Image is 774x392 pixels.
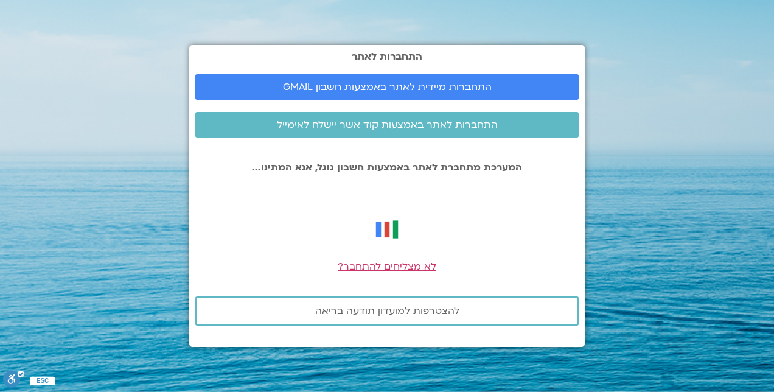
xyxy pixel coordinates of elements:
p: המערכת מתחברת לאתר באמצעות חשבון גוגל, אנא המתינו... [195,162,579,173]
h2: התחברות לאתר [195,51,579,62]
a: להצטרפות למועדון תודעה בריאה [195,296,579,326]
span: התחברות לאתר באמצעות קוד אשר יישלח לאימייל [277,119,498,130]
a: לא מצליחים להתחבר? [338,260,436,273]
a: התחברות לאתר באמצעות קוד אשר יישלח לאימייל [195,112,579,138]
span: להצטרפות למועדון תודעה בריאה [315,306,459,317]
span: התחברות מיידית לאתר באמצעות חשבון GMAIL [283,82,492,93]
a: התחברות מיידית לאתר באמצעות חשבון GMAIL [195,74,579,100]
